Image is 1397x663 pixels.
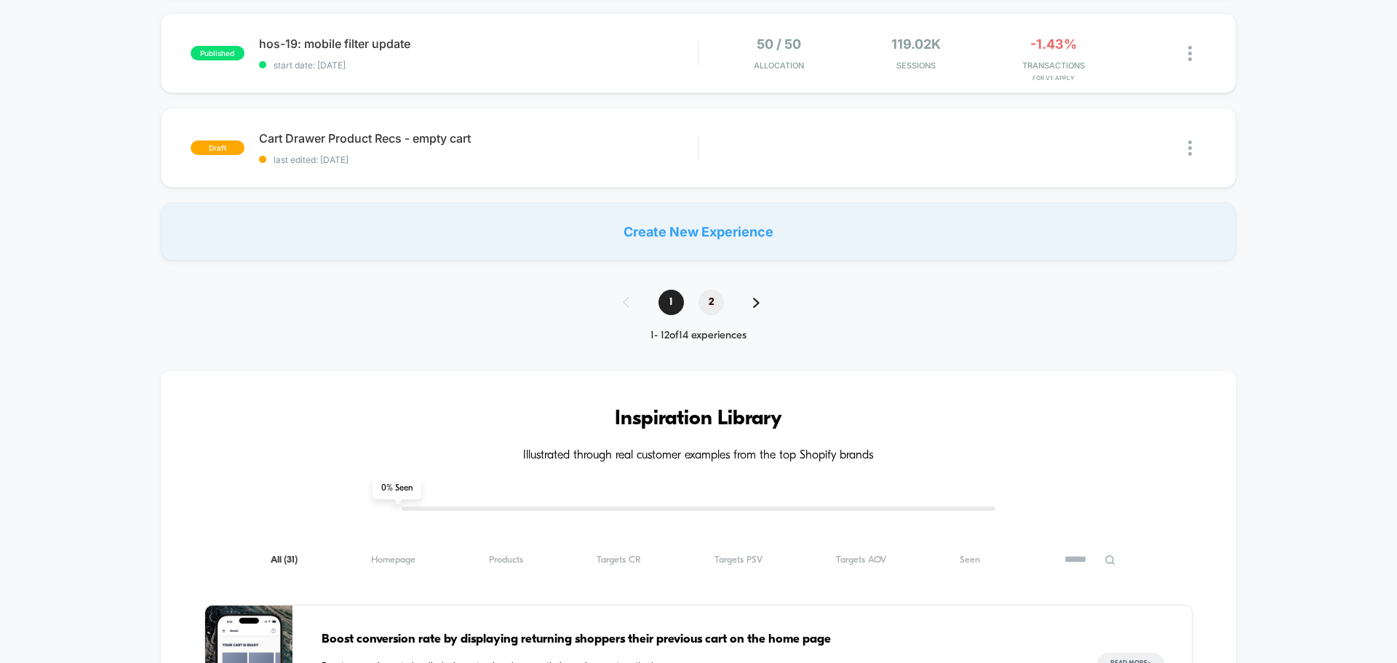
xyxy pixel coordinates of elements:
[204,408,1193,431] h3: Inspiration Library
[608,330,789,342] div: 1 - 12 of 14 experiences
[754,60,804,71] span: Allocation
[204,449,1193,463] h4: Illustrated through real customer examples from the top Shopify brands
[988,74,1118,82] span: for v1: apply
[259,60,698,71] span: start date: [DATE]
[715,555,763,565] span: Targets PSV
[851,60,982,71] span: Sessions
[988,60,1118,71] span: TRANSACTIONS
[161,202,1236,261] div: Create New Experience
[373,477,421,499] span: 0 % Seen
[698,290,724,315] span: 2
[191,140,244,155] span: draft
[191,46,244,60] span: published
[322,630,1068,649] span: Boost conversion rate by displaying returning shoppers their previous cart on the home page
[1188,140,1192,156] img: close
[1030,36,1077,52] span: -1.43%
[259,154,698,165] span: last edited: [DATE]
[259,131,698,146] span: Cart Drawer Product Recs - empty cart
[489,555,523,565] span: Products
[757,36,801,52] span: 50 / 50
[891,36,941,52] span: 119.02k
[259,36,698,51] span: hos-19: mobile filter update
[960,555,980,565] span: Seen
[1188,46,1192,61] img: close
[753,298,760,308] img: pagination forward
[658,290,684,315] span: 1
[284,555,298,565] span: ( 31 )
[271,555,298,565] span: All
[836,555,886,565] span: Targets AOV
[371,555,415,565] span: Homepage
[597,555,641,565] span: Targets CR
